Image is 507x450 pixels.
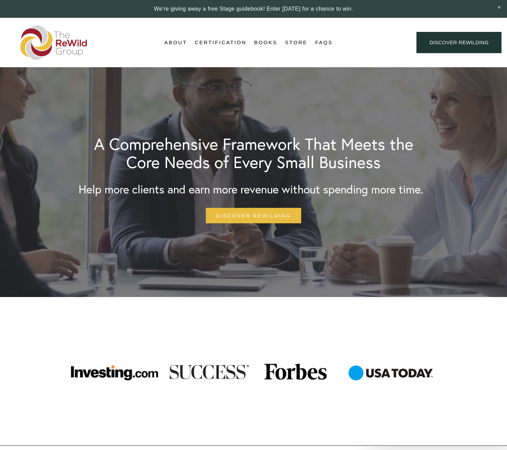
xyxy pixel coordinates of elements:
[195,37,247,48] a: Certification
[164,37,187,48] a: About
[315,37,333,48] a: FAQs
[79,135,428,171] h1: A Comprehensive Framework That Meets the Core Needs of Every Small Business
[285,37,308,48] a: Store
[416,32,502,54] a: Discover ReWilding
[206,208,301,223] a: Discover Rewilding
[20,25,87,60] img: The ReWild Group
[254,37,278,48] a: Books
[79,184,423,196] h3: Help more clients and earn more revenue without spending more time.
